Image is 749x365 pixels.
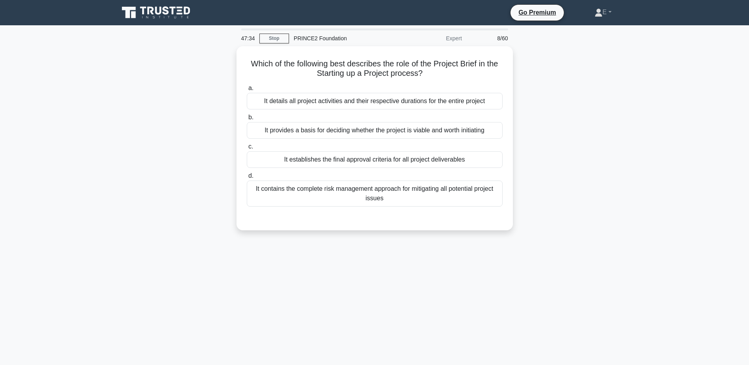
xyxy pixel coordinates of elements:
div: Expert [398,30,467,46]
div: It provides a basis for deciding whether the project is viable and worth initiating [247,122,503,139]
a: E [576,4,631,20]
div: It details all project activities and their respective durations for the entire project [247,93,503,109]
span: d. [248,172,253,179]
div: It establishes the final approval criteria for all project deliverables [247,151,503,168]
div: 47:34 [237,30,259,46]
span: a. [248,85,253,91]
div: 8/60 [467,30,513,46]
div: It contains the complete risk management approach for mitigating all potential project issues [247,181,503,207]
a: Stop [259,34,289,43]
h5: Which of the following best describes the role of the Project Brief in the Starting up a Project ... [246,59,503,79]
a: Go Premium [514,8,561,17]
span: c. [248,143,253,150]
div: PRINCE2 Foundation [289,30,398,46]
span: b. [248,114,253,120]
